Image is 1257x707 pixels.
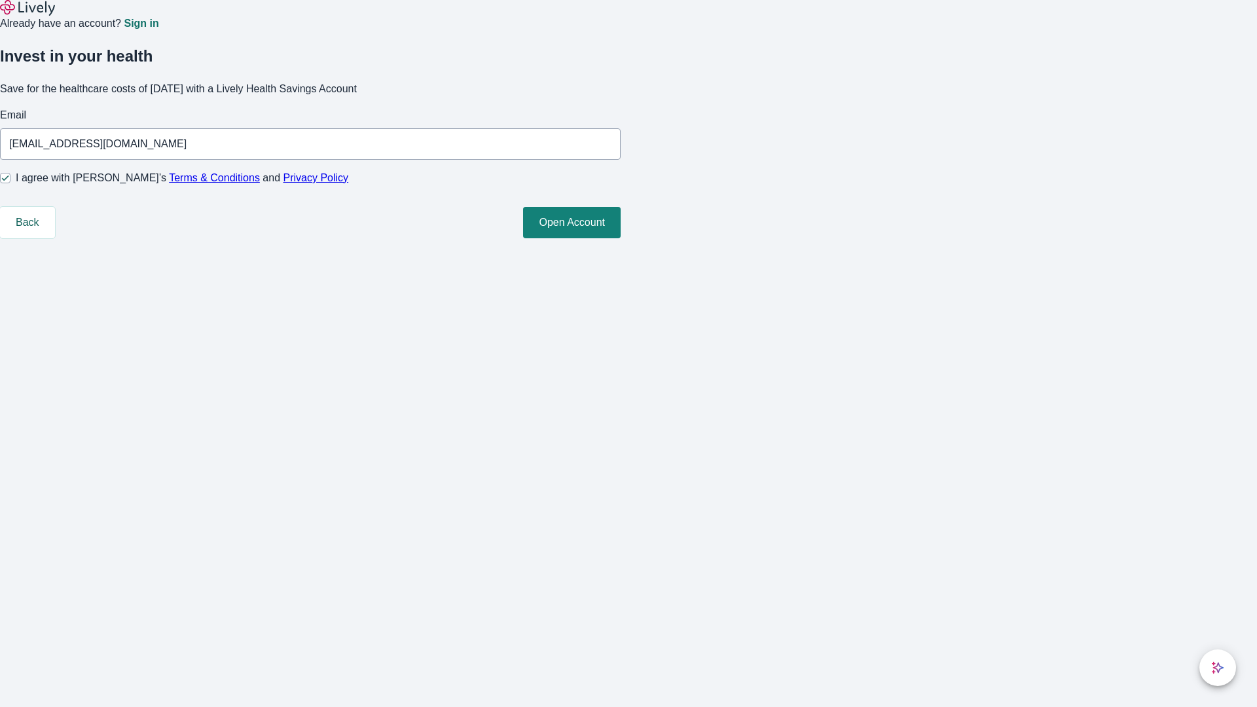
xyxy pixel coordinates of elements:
button: chat [1199,649,1236,686]
a: Terms & Conditions [169,172,260,183]
button: Open Account [523,207,621,238]
a: Privacy Policy [283,172,349,183]
svg: Lively AI Assistant [1211,661,1224,674]
span: I agree with [PERSON_NAME]’s and [16,170,348,186]
a: Sign in [124,18,158,29]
